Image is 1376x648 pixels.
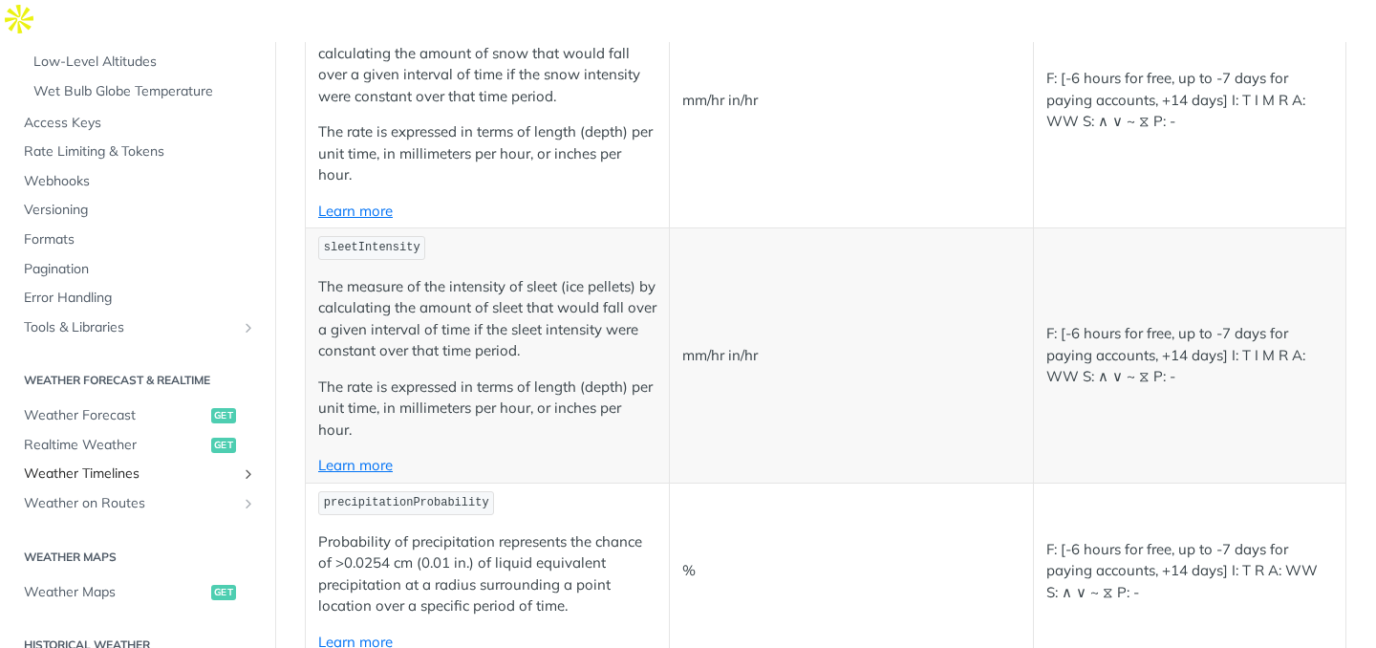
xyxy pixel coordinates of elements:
span: Weather Maps [24,583,206,602]
span: Access Keys [24,114,256,133]
p: Probability of precipitation represents the chance of >0.0254 cm (0.01 in.) of liquid equivalent ... [318,531,656,617]
span: Tools & Libraries [24,318,236,337]
p: F: [-6 hours for free, up to -7 days for paying accounts, +14 days] I: T I M R A: WW S: ∧ ∨ ~ ⧖ P: - [1046,68,1333,133]
a: Wet Bulb Globe Temperature [24,77,261,106]
a: Versioning [14,196,261,225]
span: Low-Level Altitudes [33,53,256,72]
span: Pagination [24,260,256,279]
span: get [211,438,236,453]
p: F: [-6 hours for free, up to -7 days for paying accounts, +14 days] I: T I M R A: WW S: ∧ ∨ ~ ⧖ P: - [1046,323,1333,388]
a: Formats [14,226,261,254]
a: Weather TimelinesShow subpages for Weather Timelines [14,460,261,488]
p: % [682,560,1021,582]
span: Versioning [24,201,256,220]
span: Rate Limiting & Tokens [24,142,256,162]
a: Webhooks [14,167,261,196]
button: Show subpages for Weather Timelines [241,466,256,482]
a: Realtime Weatherget [14,431,261,460]
span: Weather Forecast [24,406,206,425]
span: get [211,408,236,423]
a: Rate Limiting & Tokens [14,138,261,166]
span: Formats [24,230,256,249]
a: Access Keys [14,109,261,138]
span: sleetIntensity [324,241,420,254]
p: The rate is expressed in terms of length (depth) per unit time, in millimeters per hour, or inche... [318,121,656,186]
a: Learn more [318,202,393,220]
span: Realtime Weather [24,436,206,455]
span: Webhooks [24,172,256,191]
p: The rate is expressed in terms of length (depth) per unit time, in millimeters per hour, or inche... [318,377,656,442]
button: Show subpages for Tools & Libraries [241,320,256,335]
a: Pagination [14,255,261,284]
p: F: [-6 hours for free, up to -7 days for paying accounts, +14 days] I: T R A: WW S: ∧ ∨ ~ ⧖ P: - [1046,539,1333,604]
span: Weather Timelines [24,464,236,484]
span: Wet Bulb Globe Temperature [33,82,256,101]
p: The measure of the intensity of sleet (ice pellets) by calculating the amount of sleet that would... [318,276,656,362]
h2: Weather Forecast & realtime [14,372,261,389]
span: Error Handling [24,289,256,308]
a: Learn more [318,456,393,474]
p: mm/hr in/hr [682,345,1021,367]
span: get [211,585,236,600]
a: Error Handling [14,284,261,313]
p: The measure of the intensity of snowfall by calculating the amount of snow that would fall over a... [318,21,656,107]
span: precipitationProbability [324,496,489,509]
a: Low-Level Altitudes [24,48,261,76]
a: Weather Mapsget [14,578,261,607]
a: Weather on RoutesShow subpages for Weather on Routes [14,489,261,518]
a: Tools & LibrariesShow subpages for Tools & Libraries [14,313,261,342]
span: Weather on Routes [24,494,236,513]
h2: Weather Maps [14,549,261,566]
p: mm/hr in/hr [682,90,1021,112]
a: Weather Forecastget [14,401,261,430]
button: Show subpages for Weather on Routes [241,496,256,511]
